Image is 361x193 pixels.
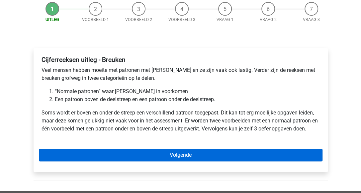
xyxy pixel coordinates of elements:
[82,17,109,22] a: Voorbeeld 1
[42,56,126,64] b: Cijferreeksen uitleg - Breuken
[45,17,59,22] a: Uitleg
[217,17,233,22] a: Vraag 1
[260,17,277,22] a: Vraag 2
[125,17,152,22] a: Voorbeeld 2
[303,17,320,22] a: Vraag 3
[168,17,195,22] a: Voorbeeld 3
[39,149,322,161] a: Volgende
[42,109,320,133] p: Soms wordt er boven en onder de streep een verschillend patroon toegepast. Dit kan tot erg moeili...
[55,88,320,96] li: “Normale patronen” waar [PERSON_NAME] in voorkomen
[42,66,320,82] p: Veel mensen hebben moeite met patronen met [PERSON_NAME] en ze zijn vaak ook lastig. Verder zijn ...
[55,96,320,103] li: Een patroon boven de deelstreep en een patroon onder de deelstreep.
